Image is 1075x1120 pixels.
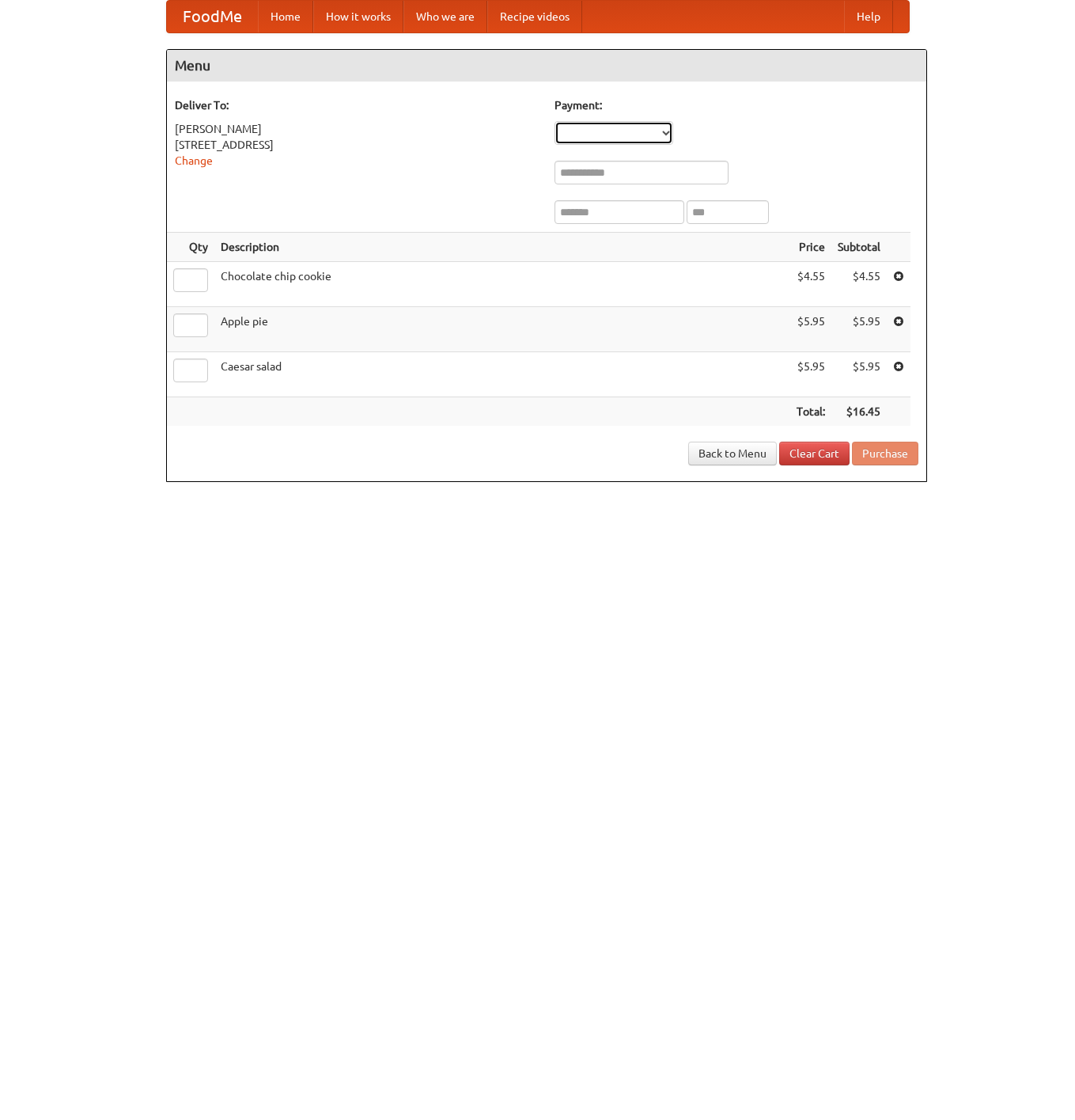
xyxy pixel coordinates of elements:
a: FoodMe [167,1,258,32]
th: Subtotal [831,233,887,262]
td: Caesar salad [214,352,790,397]
a: Clear Cart [779,442,850,465]
td: $4.55 [831,262,887,307]
button: Purchase [852,442,918,465]
h5: Deliver To: [175,97,539,113]
td: $4.55 [790,262,831,307]
td: $5.95 [831,307,887,352]
div: [STREET_ADDRESS] [175,137,539,153]
a: Home [258,1,313,32]
th: $16.45 [831,397,887,427]
td: $5.95 [790,352,831,397]
th: Qty [167,233,214,262]
a: Who we are [403,1,487,32]
a: Change [175,154,213,167]
th: Price [790,233,831,262]
td: $5.95 [831,352,887,397]
a: Back to Menu [688,442,777,465]
td: Apple pie [214,307,790,352]
a: How it works [313,1,403,32]
td: $5.95 [790,307,831,352]
th: Total: [790,397,831,427]
h4: Menu [167,50,926,82]
a: Recipe videos [487,1,582,32]
h5: Payment: [555,97,918,113]
a: Help [844,1,893,32]
div: [PERSON_NAME] [175,121,539,137]
td: Chocolate chip cookie [214,262,790,307]
th: Description [214,233,790,262]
